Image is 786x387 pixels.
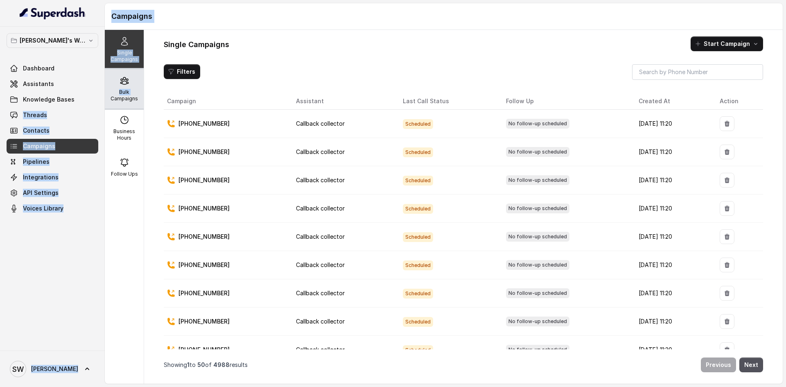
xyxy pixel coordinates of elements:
[7,201,98,216] a: Voices Library
[7,92,98,107] a: Knowledge Bases
[164,361,248,369] p: Showing to of results
[23,142,55,150] span: Campaigns
[7,170,98,185] a: Integrations
[178,317,230,326] p: [PHONE_NUMBER]
[739,358,763,372] button: Next
[178,346,230,354] p: [PHONE_NUMBER]
[164,93,289,110] th: Campaign
[296,346,345,353] span: Callback collector
[506,119,569,129] span: No follow-up scheduled
[632,110,713,138] td: [DATE] 11:20
[632,195,713,223] td: [DATE] 11:20
[178,176,230,184] p: [PHONE_NUMBER]
[213,361,230,368] span: 4988
[20,36,85,45] p: [PERSON_NAME]'s Workspace
[23,64,54,72] span: Dashboard
[403,260,433,270] span: Scheduled
[178,148,230,156] p: [PHONE_NUMBER]
[7,186,98,200] a: API Settings
[111,171,138,177] p: Follow Ups
[108,89,140,102] p: Bulk Campaigns
[289,93,396,110] th: Assistant
[197,361,205,368] span: 50
[23,204,63,213] span: Voices Library
[20,7,86,20] img: light.svg
[296,148,345,155] span: Callback collector
[7,358,98,380] a: [PERSON_NAME]
[632,223,713,251] td: [DATE] 11:20
[506,204,569,213] span: No follow-up scheduled
[108,50,140,63] p: Single Campaigns
[499,93,632,110] th: Follow Up
[12,365,24,373] text: SW
[178,204,230,213] p: [PHONE_NUMBER]
[178,233,230,241] p: [PHONE_NUMBER]
[164,64,200,79] button: Filters
[164,353,763,377] nav: Pagination
[632,93,713,110] th: Created At
[23,80,54,88] span: Assistants
[296,233,345,240] span: Callback collector
[701,358,736,372] button: Previous
[7,139,98,154] a: Campaigns
[7,77,98,91] a: Assistants
[632,251,713,279] td: [DATE] 11:20
[506,260,569,270] span: No follow-up scheduled
[632,64,763,80] input: Search by Phone Number
[7,154,98,169] a: Pipelines
[31,365,78,373] span: [PERSON_NAME]
[296,290,345,296] span: Callback collector
[506,175,569,185] span: No follow-up scheduled
[187,361,190,368] span: 1
[691,36,763,51] button: Start Campaign
[403,345,433,355] span: Scheduled
[178,261,230,269] p: [PHONE_NUMBER]
[632,138,713,166] td: [DATE] 11:20
[296,205,345,212] span: Callback collector
[108,128,140,141] p: Business Hours
[7,33,98,48] button: [PERSON_NAME]'s Workspace
[7,108,98,122] a: Threads
[7,61,98,76] a: Dashboard
[296,318,345,325] span: Callback collector
[632,279,713,308] td: [DATE] 11:20
[632,166,713,195] td: [DATE] 11:20
[111,10,776,23] h1: Campaigns
[7,123,98,138] a: Contacts
[506,345,569,355] span: No follow-up scheduled
[713,93,763,110] th: Action
[23,189,59,197] span: API Settings
[403,289,433,299] span: Scheduled
[632,308,713,336] td: [DATE] 11:20
[396,93,499,110] th: Last Call Status
[403,317,433,327] span: Scheduled
[506,232,569,242] span: No follow-up scheduled
[506,317,569,326] span: No follow-up scheduled
[403,232,433,242] span: Scheduled
[23,158,50,166] span: Pipelines
[506,288,569,298] span: No follow-up scheduled
[23,173,59,181] span: Integrations
[632,336,713,364] td: [DATE] 11:20
[403,147,433,157] span: Scheduled
[178,289,230,297] p: [PHONE_NUMBER]
[403,204,433,214] span: Scheduled
[403,176,433,186] span: Scheduled
[164,38,229,51] h1: Single Campaigns
[296,177,345,183] span: Callback collector
[23,127,50,135] span: Contacts
[403,119,433,129] span: Scheduled
[23,95,75,104] span: Knowledge Bases
[296,261,345,268] span: Callback collector
[178,120,230,128] p: [PHONE_NUMBER]
[23,111,47,119] span: Threads
[296,120,345,127] span: Callback collector
[506,147,569,157] span: No follow-up scheduled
